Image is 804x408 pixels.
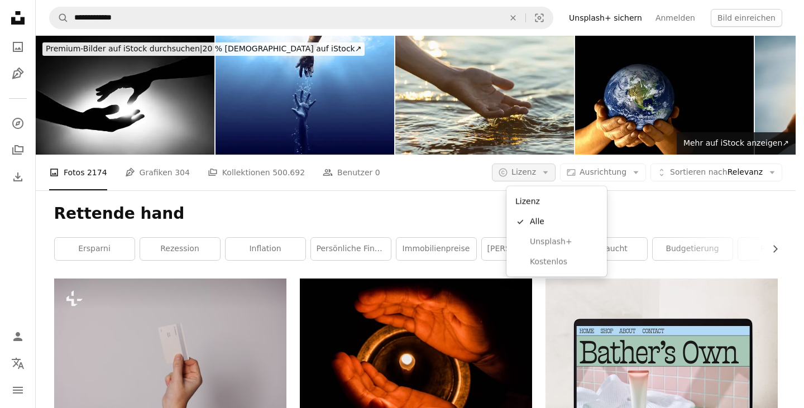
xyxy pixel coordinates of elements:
[560,164,646,181] button: Ausrichtung
[506,186,607,277] div: Lizenz
[530,256,598,267] span: Kostenlos
[530,236,598,247] span: Unsplash+
[492,164,556,181] button: Lizenz
[530,217,598,228] span: Alle
[511,167,536,176] span: Lizenz
[511,191,602,212] div: Lizenz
